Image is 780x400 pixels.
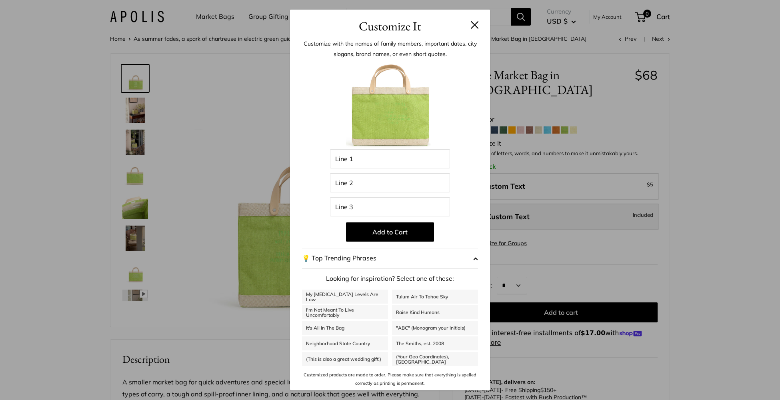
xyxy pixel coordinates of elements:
a: The Smiths, est. 2008 [392,336,478,350]
p: Customize with the names of family members, important dates, city slogans, brand names, or even s... [302,38,478,59]
button: Add to Cart [346,222,434,242]
a: Tulum Air To Tahoe Sky [392,290,478,304]
a: Neighborhood State Country [302,336,388,350]
a: It's All In The Bag [302,321,388,335]
a: (Your Geo Coordinates), [GEOGRAPHIC_DATA] [392,352,478,366]
a: (This is also a great wedding gift!) [302,352,388,366]
p: Looking for inspiration? Select one of these: [302,273,478,285]
p: Customized products are made to order. Please make sure that everything is spelled correctly as p... [302,371,478,387]
a: I'm Not Meant To Live Uncomfortably [302,305,388,319]
a: "ABC" (Monogram your initials) [392,321,478,335]
button: 💡 Top Trending Phrases [302,248,478,269]
img: chartresus-pmb-cust.jpg [346,61,434,149]
a: My [MEDICAL_DATA] Levels Are Low [302,290,388,304]
h3: Customize It [302,17,478,36]
a: Raise Kind Humans [392,305,478,319]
